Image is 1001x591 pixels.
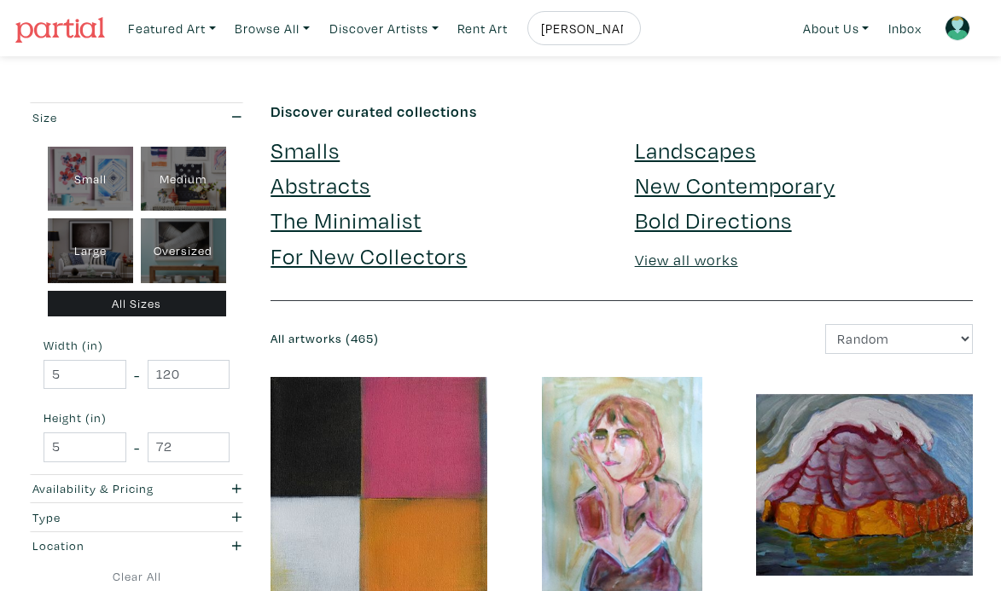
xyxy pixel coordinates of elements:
[44,339,230,351] small: Width (in)
[271,332,608,346] h6: All artworks (465)
[134,436,140,459] span: -
[635,250,738,269] a: View all works
[539,18,625,39] input: Search
[32,508,183,527] div: Type
[120,11,224,46] a: Featured Art
[271,240,467,270] a: For New Collectors
[271,102,973,121] h6: Discover curated collections
[271,205,422,235] a: The Minimalist
[141,218,226,283] div: Oversized
[322,11,446,46] a: Discover Artists
[28,103,245,131] button: Size
[635,170,835,200] a: New Contemporary
[28,475,245,503] button: Availability & Pricing
[32,479,183,498] div: Availability & Pricing
[227,11,317,46] a: Browse All
[28,503,245,531] button: Type
[271,170,370,200] a: Abstracts
[881,11,929,46] a: Inbox
[28,532,245,560] button: Location
[44,412,230,424] small: Height (in)
[141,147,226,211] div: Medium
[32,108,183,127] div: Size
[945,15,970,41] img: avatar.png
[635,135,756,165] a: Landscapes
[48,218,133,283] div: Large
[795,11,877,46] a: About Us
[635,205,792,235] a: Bold Directions
[450,11,515,46] a: Rent Art
[28,567,245,586] a: Clear All
[32,536,183,555] div: Location
[134,363,140,386] span: -
[271,135,340,165] a: Smalls
[48,147,133,211] div: Small
[48,291,226,317] div: All Sizes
